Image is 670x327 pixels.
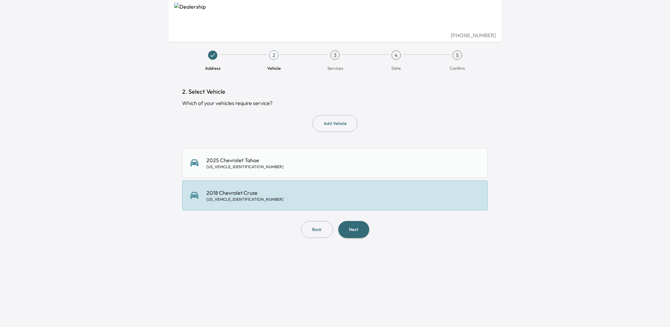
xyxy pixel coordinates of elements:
[182,99,488,107] div: Which of your vehicles require service?
[206,189,283,202] div: 2018 Chevrolet Cruze
[327,65,343,71] span: Services
[205,65,221,71] span: Address
[312,115,358,132] button: Add Vehicle
[206,164,283,169] div: [US_VEHICLE_IDENTIFICATION_NUMBER]
[450,65,465,71] span: Confirm
[182,87,488,96] h1: 2. Select Vehicle
[301,221,333,238] button: Back
[174,3,496,31] img: Dealership
[174,31,496,39] div: [PHONE_NUMBER]
[391,51,401,60] div: 4
[338,221,369,238] button: Next
[206,156,283,169] div: 2025 Chevrolet Tahoe
[267,65,281,71] span: Vehicle
[206,197,283,202] div: [US_VEHICLE_IDENTIFICATION_NUMBER]
[330,51,340,60] div: 3
[269,51,279,60] div: 2
[391,65,401,71] span: Date
[453,51,462,60] div: 5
